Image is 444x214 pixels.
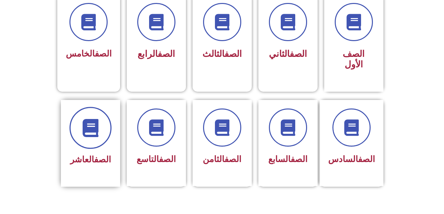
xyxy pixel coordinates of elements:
a: الصف [224,49,242,59]
a: الصف [95,49,112,59]
span: التاسع [137,154,176,164]
span: الخامس [66,49,112,59]
span: العاشر [70,155,111,164]
a: الصف [290,49,307,59]
span: الثاني [269,49,307,59]
a: الصف [224,154,241,164]
a: الصف [358,154,375,164]
span: الثامن [203,154,241,164]
a: الصف [159,154,176,164]
span: الثالث [202,49,242,59]
span: الرابع [138,49,175,59]
a: الصف [291,154,307,164]
span: السابع [268,154,307,164]
span: السادس [328,154,375,164]
a: الصف [94,155,111,164]
a: الصف [158,49,175,59]
span: الصف الأول [343,49,365,70]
